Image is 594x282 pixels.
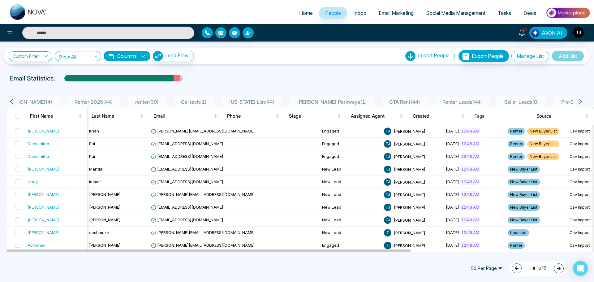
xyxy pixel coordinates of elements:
[460,153,480,159] span: 12:48 AM
[446,179,459,184] span: [DATE]
[446,192,459,197] span: [DATE]
[522,27,527,33] span: 10+
[542,29,562,37] span: AVON AI
[299,10,313,16] span: Home
[89,128,99,133] span: Khan
[89,192,121,197] span: [PERSON_NAME]
[384,128,391,135] span: T J
[284,107,346,125] th: Stage
[319,7,347,19] a: People
[92,112,139,120] span: Last Name
[150,51,194,61] a: Lead FlowLead Flow
[89,217,121,222] span: [PERSON_NAME]
[28,191,59,197] div: [PERSON_NAME]
[384,242,391,249] span: T
[394,217,425,222] span: [PERSON_NAME]
[573,27,584,38] img: User Avatar
[148,107,222,125] th: Email
[293,7,319,19] a: Home
[89,179,101,184] span: kumar
[153,112,213,120] span: Email
[394,192,425,197] span: [PERSON_NAME]
[153,51,163,61] img: Lead Flow
[325,10,341,16] span: People
[10,4,47,20] img: Nova CRM Logo
[460,141,480,147] span: 12:48 AM
[460,128,480,134] span: 12:48 AM
[498,10,511,16] span: Tasks
[133,99,161,105] span: renter ( 30 )
[545,6,590,20] img: Market-place.gif
[527,128,559,135] span: New Buyer List
[418,52,450,59] span: Import People
[440,99,484,105] span: Renter Leads ( 44 )
[384,229,391,236] span: T
[320,176,381,189] td: New Lead
[467,263,507,273] span: 50 Per Page
[28,217,59,223] div: [PERSON_NAME]
[394,230,425,235] span: [PERSON_NAME]
[413,112,460,120] span: Created
[527,153,559,160] span: New Buyer List
[446,167,459,171] span: [DATE]
[89,141,95,146] span: Pai
[222,107,284,125] th: Phone
[372,7,420,19] a: Email Marketing
[394,167,425,171] span: [PERSON_NAME]
[28,141,49,147] div: Deekshitha
[28,204,59,210] div: [PERSON_NAME]
[394,128,425,133] span: [PERSON_NAME]
[320,189,381,201] td: New Lead
[472,53,504,59] span: Export People
[394,243,425,248] span: [PERSON_NAME]
[527,141,559,147] span: New Buyer List
[384,178,391,186] span: T J
[446,128,459,133] span: [DATE]
[446,230,459,235] span: [DATE]
[387,99,423,105] span: GTA Rent ( 44 )
[151,167,223,171] span: [EMAIL_ADDRESS][DOMAIN_NAME]
[460,179,480,185] span: 12:48 AM
[508,242,525,249] span: Renter
[89,230,109,235] span: deshmukh
[460,217,480,223] span: 12:48 AM
[502,99,541,105] span: Seller Leads ( 0 )
[532,107,593,125] th: Source
[87,107,148,125] th: Last Name
[89,154,95,159] span: Pai
[384,204,391,211] span: T J
[141,54,146,59] span: down
[320,227,381,239] td: New Lead
[426,10,485,16] span: Social Media Management
[351,112,398,120] span: Assigned Agent
[153,51,194,61] button: Lead Flow
[384,216,391,224] span: T J
[28,229,59,236] div: [PERSON_NAME]
[289,112,336,120] span: Stage
[523,10,536,16] span: Deals
[9,51,52,61] a: Custom Filter
[30,112,77,120] span: First Name
[384,140,391,148] span: T J
[460,204,480,210] span: 12:48 AM
[458,50,509,62] button: Export People
[28,128,59,134] div: [PERSON_NAME]
[508,191,540,198] span: New Buyer List
[320,125,381,138] td: Engaged
[384,153,391,160] span: T J
[151,154,223,159] span: [EMAIL_ADDRESS][DOMAIN_NAME]
[104,51,150,61] button: Columnsdown
[28,179,38,185] div: vinay
[508,217,540,223] span: New Buyer List
[508,204,540,211] span: New Buyer List
[514,27,529,38] a: 10+
[72,99,115,105] span: Renter 2025 ( 44 )
[379,10,414,16] span: Email Marketing
[151,179,223,184] span: [EMAIL_ADDRESS][DOMAIN_NAME]
[511,51,549,61] button: Manage List
[89,243,121,248] span: [PERSON_NAME]
[420,7,492,19] a: Social Media Management
[295,99,369,105] span: [PERSON_NAME] Parkways ( 1 )
[151,230,255,235] span: [PERSON_NAME][EMAIL_ADDRESS][DOMAIN_NAME]
[460,229,480,236] span: 12:48 AM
